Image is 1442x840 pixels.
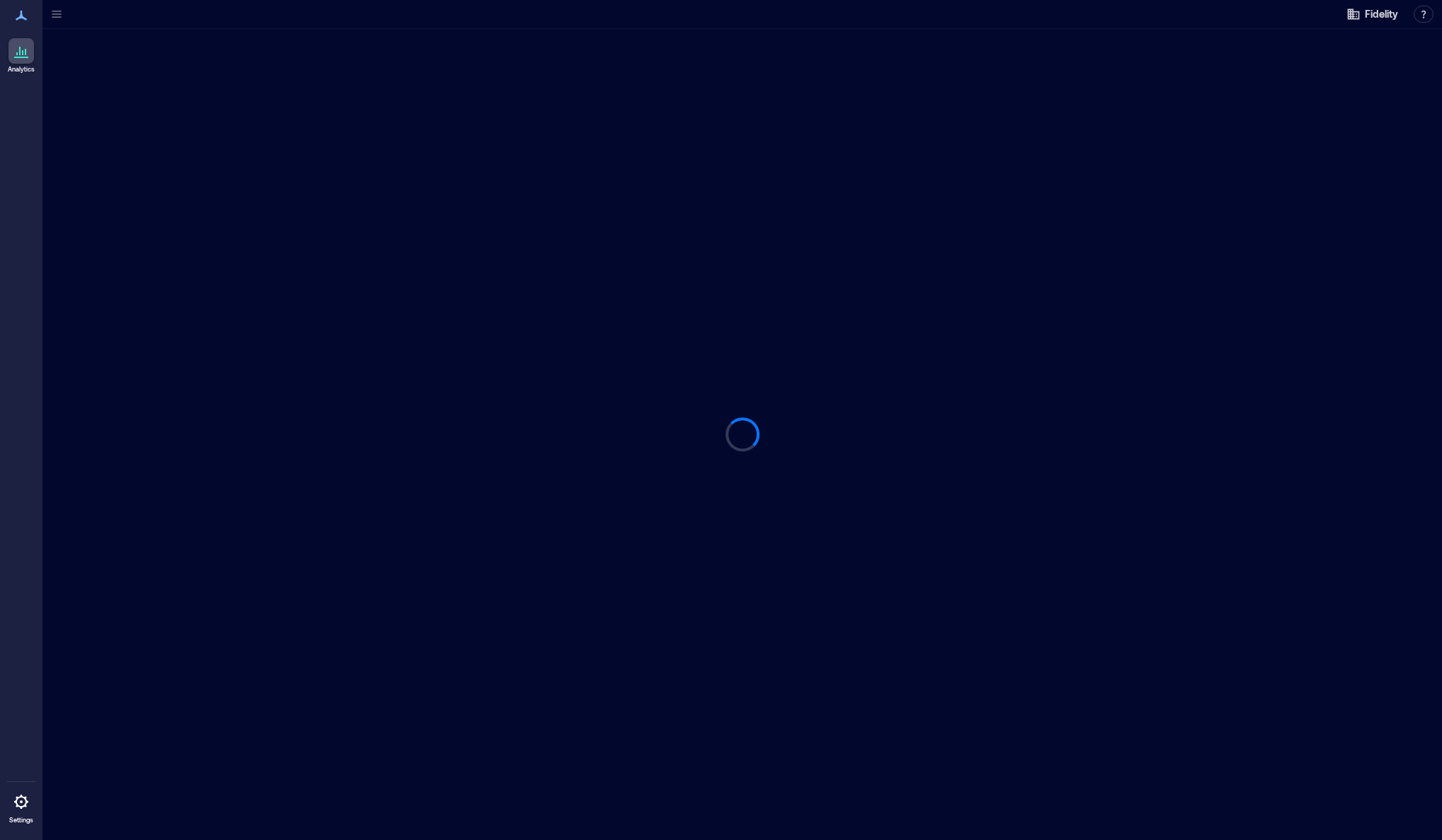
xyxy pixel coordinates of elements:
a: Analytics [4,34,39,78]
p: Settings [9,816,33,824]
a: Settings [4,785,38,829]
span: Fidelity [1365,7,1398,21]
button: Fidelity [1342,3,1402,25]
p: Analytics [8,65,35,74]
